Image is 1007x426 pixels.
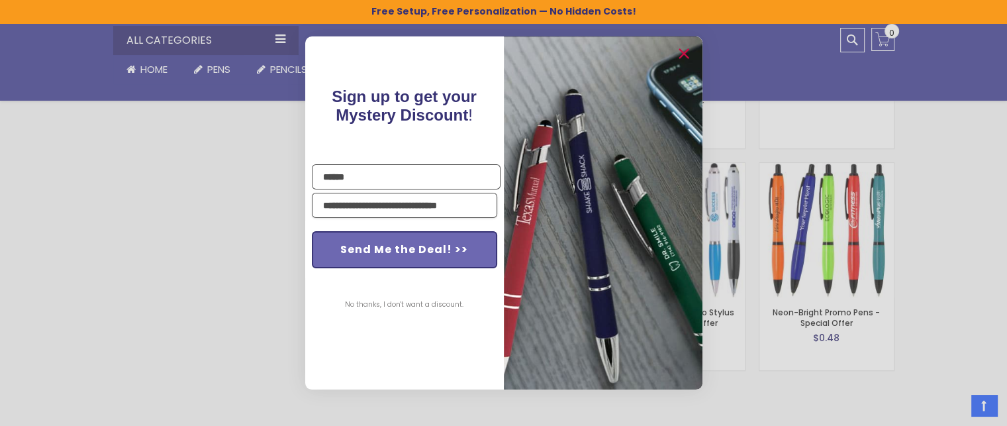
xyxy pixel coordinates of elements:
[504,36,702,390] img: pop-up-image
[332,87,477,124] span: Sign up to get your Mystery Discount
[338,288,470,321] button: No thanks, I don't want a discount.
[332,87,477,124] span: !
[898,390,1007,426] iframe: Google Customer Reviews
[312,231,497,268] button: Send Me the Deal! >>
[673,43,695,64] button: Close dialog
